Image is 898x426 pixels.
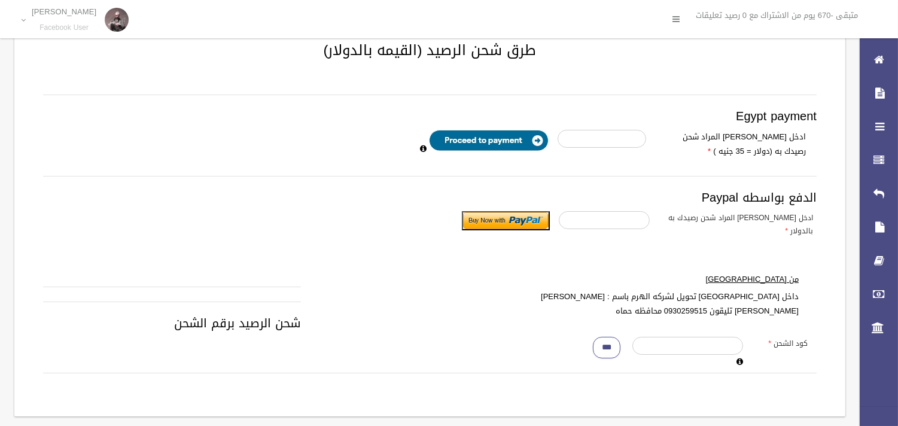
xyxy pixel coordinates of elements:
label: ادخل [PERSON_NAME] المراد شحن رصيدك به بالدولار [659,211,822,238]
p: [PERSON_NAME] [32,7,96,16]
small: Facebook User [32,23,96,32]
label: من [GEOGRAPHIC_DATA] [476,272,808,287]
h3: Egypt payment [43,109,817,123]
label: ادخل [PERSON_NAME] المراد شحن رصيدك به (دولار = 35 جنيه ) [655,130,815,159]
input: Submit [462,211,550,230]
label: كود الشحن [752,337,817,350]
h2: طرق شحن الرصيد (القيمه بالدولار) [29,42,831,58]
label: داخل [GEOGRAPHIC_DATA] تحويل لشركه الهرم باسم : [PERSON_NAME] [PERSON_NAME] تليقون 0930259515 محا... [476,290,808,318]
h3: الدفع بواسطه Paypal [43,191,817,204]
h3: شحن الرصيد برقم الشحن [43,317,817,330]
